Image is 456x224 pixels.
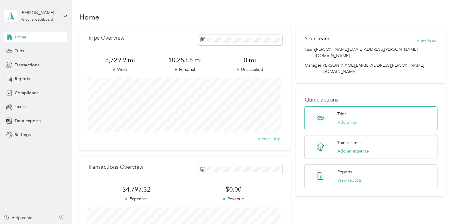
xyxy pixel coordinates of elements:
span: Reports [15,76,30,82]
p: Unclassified [217,66,282,73]
span: [PERSON_NAME][EMAIL_ADDRESS][PERSON_NAME][DOMAIN_NAME] [315,46,437,59]
button: Help center [3,215,34,221]
span: [PERSON_NAME][EMAIL_ADDRESS][PERSON_NAME][DOMAIN_NAME] [321,63,424,74]
span: Trips [15,48,24,54]
p: Revenue [185,196,282,202]
div: Personal dashboard [21,18,53,22]
span: Data exports [15,118,40,124]
span: Compliance [15,90,38,96]
button: View reports [337,177,362,183]
span: Manager [304,62,321,75]
p: Trips [337,111,346,117]
span: Team [304,46,315,59]
span: 10,253.5 mi [153,56,217,64]
p: Trips Overview [87,35,124,41]
p: Expenses [87,196,185,202]
span: Transactions [15,62,39,68]
p: Personal [153,66,217,73]
button: View Team [417,37,437,44]
span: 0 mi [217,56,282,64]
p: Transactions Overview [87,164,143,170]
p: Quick actions [304,97,437,103]
span: Taxes [15,104,26,110]
div: [PERSON_NAME] [21,10,58,16]
span: $0.00 [185,185,282,194]
button: View all trips [258,136,282,142]
button: Add a trip [337,119,357,126]
h2: Your Team [304,35,329,42]
p: Work [87,66,152,73]
p: Transactions [337,140,360,146]
span: 8,729.9 mi [87,56,152,64]
p: Reports [337,169,352,175]
h1: Home [79,14,99,20]
iframe: Everlance-gr Chat Button Frame [422,190,456,224]
button: Add an expense [337,148,369,154]
span: Home [15,34,26,40]
span: $4,797.32 [87,185,185,194]
span: Settings [15,132,31,138]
